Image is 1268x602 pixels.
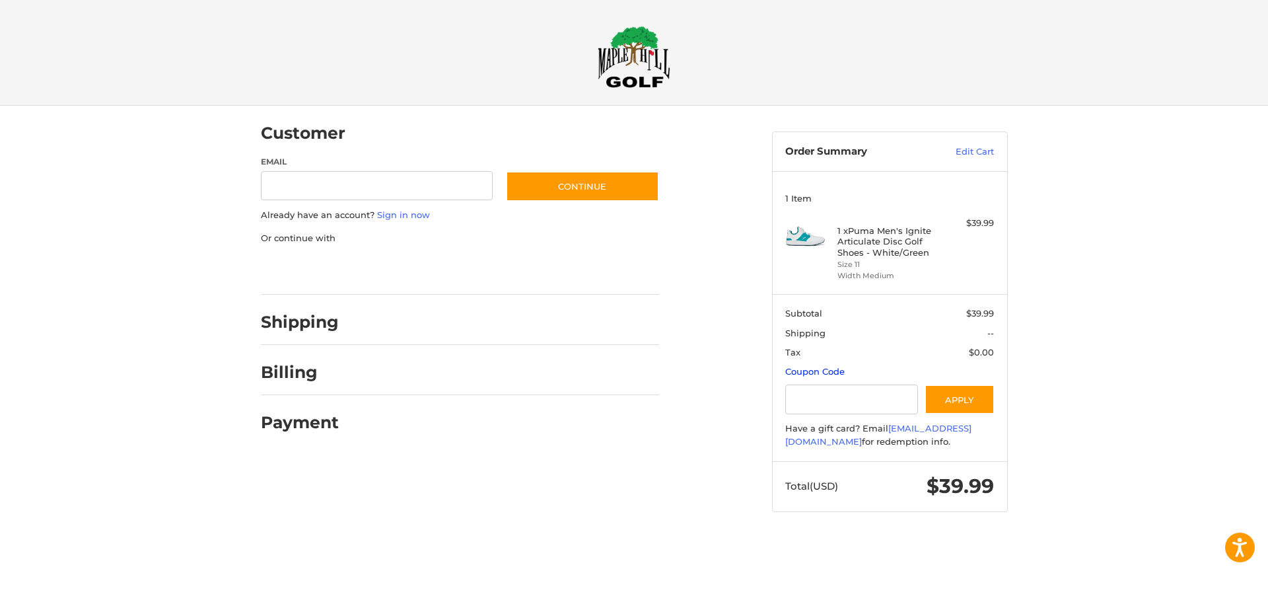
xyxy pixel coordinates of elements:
div: Have a gift card? Email for redemption info. [785,422,994,448]
label: Email [261,156,493,168]
span: Tax [785,347,800,357]
button: Apply [925,385,995,414]
h4: 1 x Puma Men's Ignite Articulate Disc Golf Shoes - White/Green [837,225,938,258]
h2: Shipping [261,312,339,332]
h3: 1 Item [785,193,994,204]
li: Width Medium [837,270,938,282]
a: Sign in now [377,209,430,220]
div: $39.99 [942,217,994,230]
span: $39.99 [966,308,994,319]
button: Continue [506,171,659,202]
li: Size 11 [837,259,938,270]
span: $39.99 [927,474,994,498]
h2: Customer [261,123,345,143]
img: Maple Hill Golf [598,26,670,88]
span: -- [987,328,994,338]
span: Subtotal [785,308,822,319]
iframe: PayPal-paypal [256,258,355,282]
p: Or continue with [261,232,659,245]
h2: Billing [261,362,338,383]
a: [EMAIL_ADDRESS][DOMAIN_NAME] [785,423,971,447]
input: Gift Certificate or Coupon Code [785,385,918,414]
p: Already have an account? [261,209,659,222]
span: $0.00 [969,347,994,357]
h3: Order Summary [785,145,927,159]
span: Shipping [785,328,826,338]
h2: Payment [261,412,339,433]
a: Coupon Code [785,366,845,377]
span: Total (USD) [785,480,838,492]
a: Edit Cart [927,145,994,159]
